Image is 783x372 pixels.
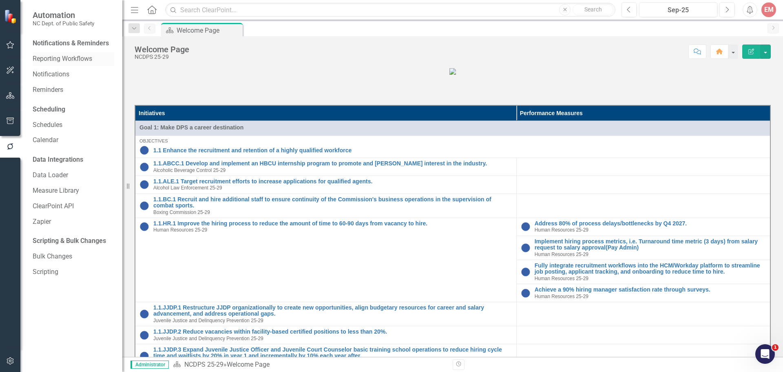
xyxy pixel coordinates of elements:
[153,318,263,323] span: Juvenile Justice and Delinquency Prevention 25-29
[33,85,114,95] a: Reminders
[33,171,114,180] a: Data Loader
[755,344,775,364] iframe: Intercom live chat
[33,267,114,277] a: Scripting
[227,361,270,368] div: Welcome Page
[153,336,263,341] span: Juvenile Justice and Delinquency Prevention 25-29
[33,136,114,145] a: Calendar
[449,68,456,75] img: mceclip0.png
[4,9,18,24] img: ClearPoint Strategy
[165,3,615,17] input: Search ClearPoint...
[33,236,106,246] div: Scripting & Bulk Changes
[139,123,766,131] span: Goal 1: Make DPS a career destination
[521,243,531,253] img: No Information
[135,194,516,218] td: Double-Click to Edit Right Click for Context Menu
[184,361,223,368] a: NCDPS 25-29
[153,196,512,209] a: 1.1.BC.1 Recruit and hire additional staff to ensure continuity of the Commission's business oper...
[33,155,83,165] div: Data Integrations
[139,162,149,172] img: No Information
[153,329,512,335] a: 1.1.JJDP.2 Reduce vacancies within facility-based certified positions to less than 20%.
[130,361,169,369] span: Administrator
[177,25,241,36] div: Welcome Page
[153,160,512,167] a: 1.1.ABCC.1 Develop and implement an HBCU internship program to promote and [PERSON_NAME] interest...
[135,45,189,54] div: Welcome Page
[153,221,512,227] a: 1.1.HR.1 Improve the hiring process to reduce the amount of time to 60-90 days from vacancy to hire.
[153,305,512,317] a: 1.1.JJDP.1 Restructure JJDP organizationally to create new opportunities, align budgetary resourc...
[135,54,189,60] div: NCDPS 25-29
[33,54,114,64] a: Reporting Workflows
[135,158,516,176] td: Double-Click to Edit Right Click for Context Menu
[516,218,770,236] td: Double-Click to Edit Right Click for Context Menu
[139,145,149,155] img: No Information
[153,227,207,233] span: Human Resources 25-29
[521,222,531,232] img: No Information
[135,326,516,344] td: Double-Click to Edit Right Click for Context Menu
[584,6,602,13] span: Search
[642,5,714,15] div: Sep-25
[33,217,114,227] a: Zapier
[573,4,613,16] button: Search
[135,218,516,302] td: Double-Click to Edit Right Click for Context Menu
[535,227,588,233] span: Human Resources 25-29
[153,147,766,154] a: 1.1 Enhance the recruitment and retention of a highly qualified workforce
[153,185,222,191] span: Alcohol Law Enforcement 25-29
[33,20,94,27] small: NC Dept. of Public Safety
[535,221,766,227] a: Address 80% of process delays/bottlenecks by Q4 2027.
[33,186,114,196] a: Measure Library
[139,222,149,232] img: No Information
[153,178,512,185] a: 1.1.ALE.1 Target recruitment efforts to increase applications for qualified agents.
[516,236,770,260] td: Double-Click to Edit Right Click for Context Menu
[33,105,65,114] div: Scheduling
[135,176,516,194] td: Double-Click to Edit Right Click for Context Menu
[516,260,770,284] td: Double-Click to Edit Right Click for Context Menu
[135,121,770,136] td: Double-Click to Edit
[33,120,114,130] a: Schedules
[639,2,717,17] button: Sep-25
[139,330,149,340] img: No Information
[135,344,516,368] td: Double-Click to Edit Right Click for Context Menu
[516,284,770,302] td: Double-Click to Edit Right Click for Context Menu
[139,309,149,319] img: No Information
[772,344,779,351] span: 1
[535,294,588,299] span: Human Resources 25-29
[761,2,776,17] button: EM
[535,263,766,275] a: Fully integrate recruitment workflows into the HCM/Workday platform to streamline job posting, ap...
[33,70,114,79] a: Notifications
[535,238,766,251] a: Implement hiring process metrics, i.e. Turnaround time metric (3 days) from salary request to sal...
[139,351,149,361] img: No Information
[139,201,149,211] img: No Information
[153,209,210,215] span: Boxing Commission 25-29
[521,267,531,277] img: No Information
[535,287,766,293] a: Achieve a 90% hiring manager satisfaction rate through surveys.
[153,167,226,173] span: Alcoholic Beverage Control 25-29
[535,252,588,257] span: Human Resources 25-29
[139,180,149,189] img: No Information
[33,202,114,211] a: ClearPoint API
[33,39,109,48] div: Notifications & Reminders
[535,276,588,281] span: Human Resources 25-29
[521,288,531,298] img: No Information
[135,302,516,326] td: Double-Click to Edit Right Click for Context Menu
[33,252,114,261] a: Bulk Changes
[139,138,766,143] div: Objectives
[135,136,770,158] td: Double-Click to Edit Right Click for Context Menu
[153,347,512,359] a: 1.1.JJDP.3 Expand Juvenile Justice Officer and Juvenile Court Counselor basic training school ope...
[173,360,447,370] div: »
[33,10,94,20] span: Automation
